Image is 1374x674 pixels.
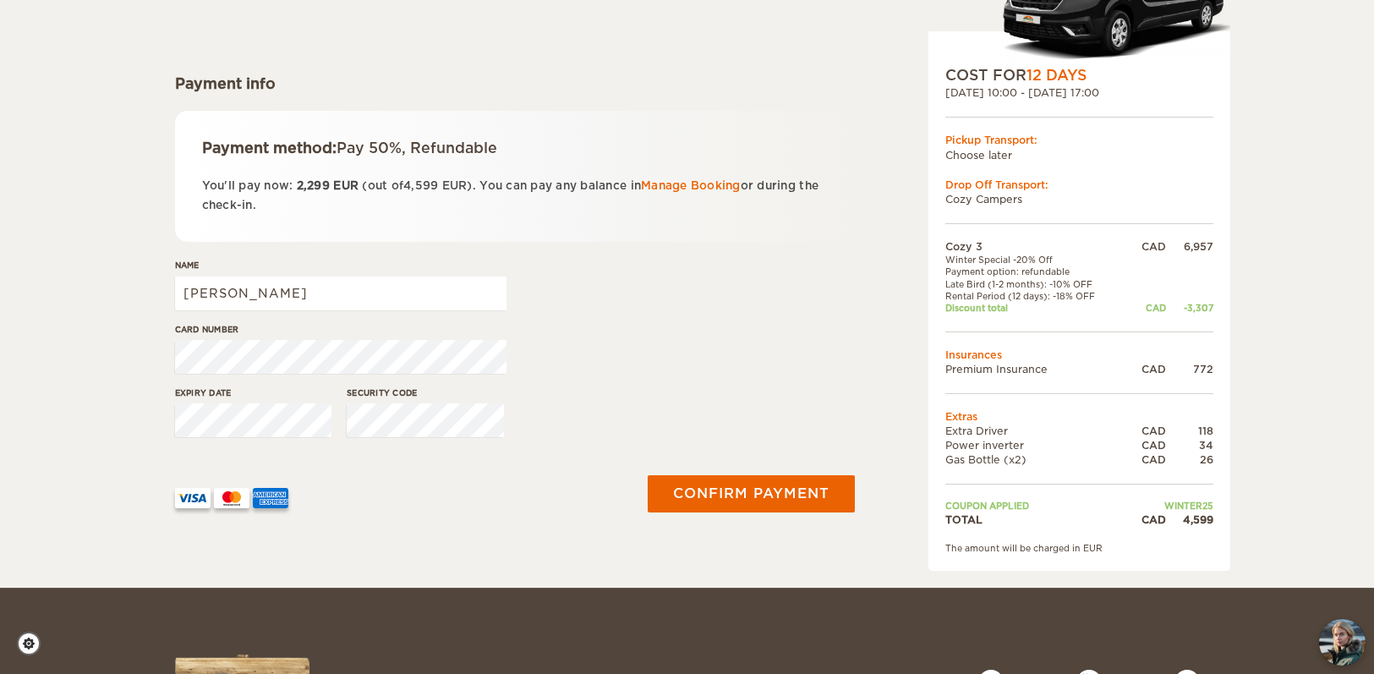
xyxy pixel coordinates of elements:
div: [DATE] 10:00 - [DATE] 17:00 [945,85,1213,100]
td: Coupon applied [945,500,1126,512]
td: Winter Special -20% Off [945,254,1126,266]
td: Cozy Campers [945,192,1213,206]
div: 4,599 [1166,512,1213,527]
div: CAD [1126,424,1166,438]
p: You'll pay now: (out of ). You can pay any balance in or during the check-in. [202,176,829,216]
td: Payment option: refundable [945,266,1126,277]
button: chat-button [1319,619,1366,666]
button: Confirm payment [648,475,855,512]
td: Extra Driver [945,424,1126,438]
div: 26 [1166,452,1213,467]
div: CAD [1126,438,1166,452]
td: Cozy 3 [945,239,1126,254]
span: 12 Days [1026,67,1087,84]
td: Power inverter [945,438,1126,452]
td: Gas Bottle (x2) [945,452,1126,467]
td: WINTER25 [1126,500,1213,512]
td: Extras [945,409,1213,424]
td: Discount total [945,302,1126,314]
span: EUR [442,179,468,192]
div: 34 [1166,438,1213,452]
a: Manage Booking [641,179,741,192]
td: Choose later [945,148,1213,162]
div: 118 [1166,424,1213,438]
td: Rental Period (12 days): -18% OFF [945,290,1126,302]
label: Card number [175,323,506,336]
div: CAD [1126,239,1166,254]
span: 4,599 [403,179,438,192]
label: Name [175,259,506,271]
div: CAD [1126,512,1166,527]
div: The amount will be charged in EUR [945,542,1213,554]
div: 772 [1166,362,1213,376]
div: Payment method: [202,138,829,158]
div: Pickup Transport: [945,133,1213,147]
td: Insurances [945,348,1213,362]
td: Late Bird (1-2 months): -10% OFF [945,278,1126,290]
a: Cookie settings [17,632,52,655]
div: CAD [1126,362,1166,376]
div: CAD [1126,452,1166,467]
img: VISA [175,488,211,508]
img: mastercard [214,488,249,508]
img: Freyja at Cozy Campers [1319,619,1366,666]
td: Premium Insurance [945,362,1126,376]
div: 6,957 [1166,239,1213,254]
label: Expiry date [175,386,332,399]
span: Pay 50%, Refundable [337,140,497,156]
td: TOTAL [945,512,1126,527]
div: Payment info [175,74,856,94]
div: -3,307 [1166,302,1213,314]
img: AMEX [253,488,288,508]
div: Drop Off Transport: [945,178,1213,192]
span: 2,299 [297,179,330,192]
div: CAD [1126,302,1166,314]
div: COST FOR [945,65,1213,85]
label: Security code [347,386,504,399]
span: EUR [333,179,359,192]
